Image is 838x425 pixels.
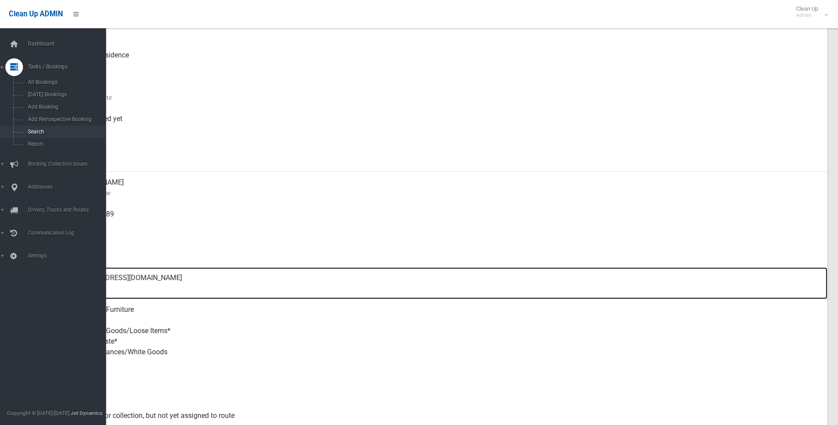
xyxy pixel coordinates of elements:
div: Not collected yet [71,108,820,140]
span: Search [25,129,105,135]
small: Collection Date [71,92,820,103]
small: Items [71,357,820,368]
span: Settings [25,253,113,259]
span: Clean Up [792,5,827,19]
a: [EMAIL_ADDRESS][DOMAIN_NAME]Email [39,267,827,299]
div: None given [71,235,820,267]
span: Add Booking [25,104,105,110]
div: 0402 287 789 [71,204,820,235]
small: Contact Name [71,188,820,198]
span: All Bookings [25,79,105,85]
span: Tasks / Bookings [25,64,113,70]
div: [DATE] [71,76,820,108]
small: Pickup Point [71,61,820,71]
small: Landline [71,251,820,262]
span: Drivers, Trucks and Routes [25,207,113,213]
div: [DATE] [71,140,820,172]
div: [EMAIL_ADDRESS][DOMAIN_NAME] [71,267,820,299]
small: Zone [71,156,820,167]
div: Front of Residence [71,45,820,76]
div: Household Furniture Electronics Household Goods/Loose Items* Garden Waste* Metal Appliances/White... [71,299,820,373]
span: Dashboard [25,41,113,47]
span: Communication Log [25,230,113,236]
small: Oversized [71,389,820,400]
span: Add Retrospective Booking [25,116,105,122]
div: No [71,373,820,405]
small: Mobile [71,220,820,230]
small: Email [71,283,820,294]
span: [DATE] Bookings [25,91,105,98]
small: Admin [796,12,818,19]
span: Booking Collection Issues [25,161,113,167]
small: Collected At [71,124,820,135]
span: Clean Up ADMIN [9,10,63,18]
span: Copyright © [DATE]-[DATE] [7,410,69,416]
strong: Jet Dynamics [71,410,102,416]
div: [STREET_ADDRESS] [71,13,820,45]
span: Report [25,141,105,147]
div: [PERSON_NAME] [71,172,820,204]
small: Address [71,29,820,39]
span: Addresses [25,184,113,190]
